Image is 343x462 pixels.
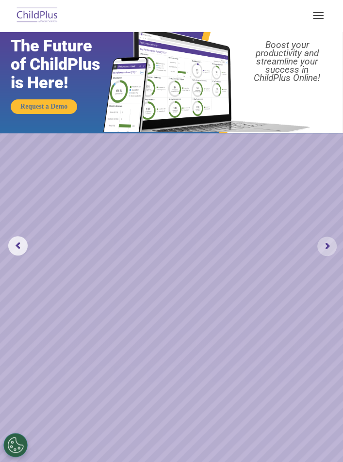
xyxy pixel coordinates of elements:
[146,104,187,111] span: Phone number
[236,41,338,82] rs-layer: Boost your productivity and streamline your success in ChildPlus Online!
[15,4,60,27] img: ChildPlus by Procare Solutions
[11,36,120,92] rs-layer: The Future of ChildPlus is Here!
[3,433,28,457] button: Cookies Settings
[146,64,176,71] span: Last name
[11,99,77,114] a: Request a Demo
